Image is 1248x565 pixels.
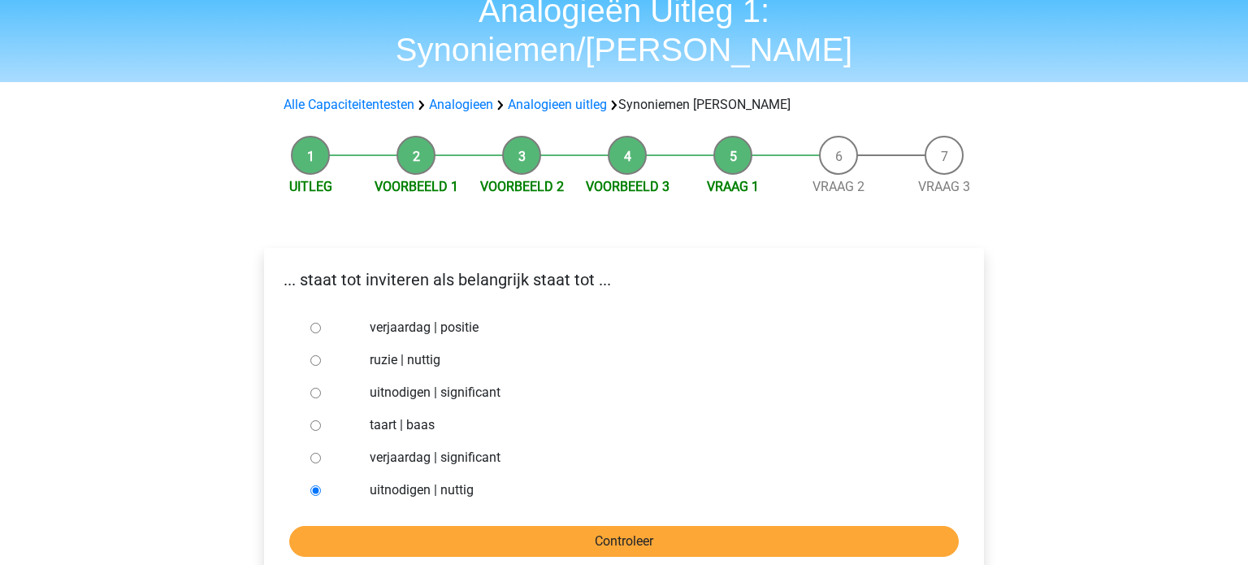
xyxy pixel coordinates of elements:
input: Controleer [289,526,959,557]
a: Vraag 2 [812,179,864,194]
p: ... staat tot inviteren als belangrijk staat tot ... [277,267,971,292]
a: Vraag 1 [707,179,759,194]
a: Analogieen uitleg [508,97,607,112]
label: verjaardag | positie [370,318,932,337]
a: Voorbeeld 2 [480,179,564,194]
label: uitnodigen | nuttig [370,480,932,500]
label: ruzie | nuttig [370,350,932,370]
a: Analogieen [429,97,493,112]
label: taart | baas [370,415,932,435]
div: Synoniemen [PERSON_NAME] [277,95,971,115]
a: Vraag 3 [918,179,970,194]
a: Uitleg [289,179,332,194]
label: uitnodigen | significant [370,383,932,402]
a: Voorbeeld 1 [375,179,458,194]
a: Voorbeeld 3 [586,179,669,194]
a: Alle Capaciteitentesten [284,97,414,112]
label: verjaardag | significant [370,448,932,467]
